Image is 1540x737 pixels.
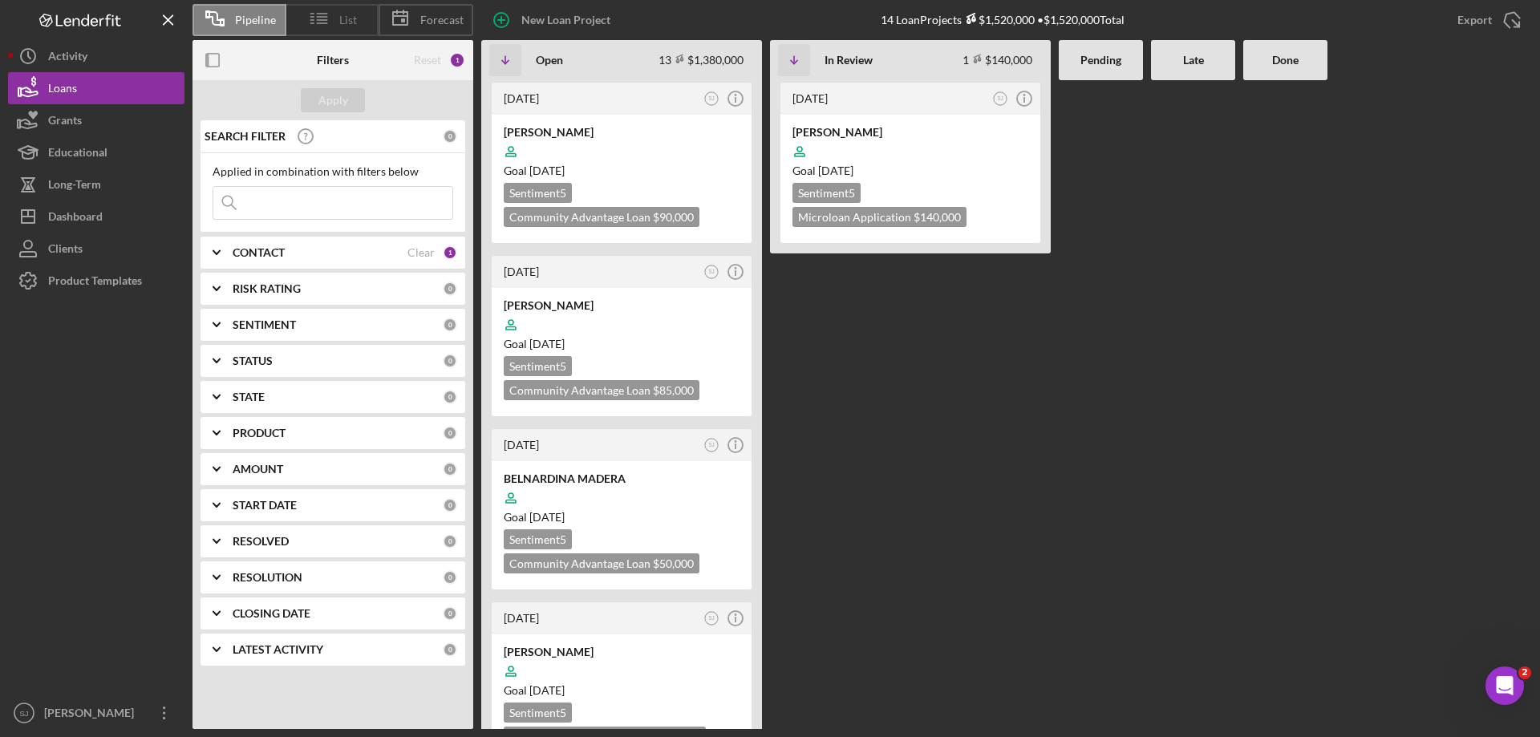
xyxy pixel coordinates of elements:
time: 2025-04-21 19:07 [792,91,828,105]
div: Grants [48,104,82,140]
b: CONTACT [233,246,285,259]
b: SENTIMENT [233,318,296,331]
div: BELNARDINA MADERA [504,471,740,487]
b: RESOLVED [233,535,289,548]
iframe: Intercom live chat [1485,666,1524,705]
span: Goal [504,510,565,524]
div: Community Advantage Loan [504,553,699,573]
div: Community Advantage Loan [504,207,699,227]
div: Sentiment 5 [792,183,861,203]
div: Educational [48,136,107,172]
div: Sentiment 5 [504,183,572,203]
b: Open [536,54,563,67]
time: 2025-09-19 14:23 [504,611,539,625]
button: Export [1441,4,1532,36]
span: 2 [1518,666,1531,679]
span: Goal [504,683,565,697]
div: 0 [443,642,457,657]
b: Late [1183,54,1204,67]
div: Community Advantage Loan [504,380,699,400]
div: 0 [443,498,457,512]
div: 13 $1,380,000 [659,53,744,67]
button: Clients [8,233,184,265]
a: Loans [8,72,184,104]
div: 0 [443,318,457,332]
div: 0 [443,129,457,144]
b: LATEST ACTIVITY [233,643,323,656]
button: Product Templates [8,265,184,297]
text: SJ [708,95,715,101]
span: Pipeline [235,14,276,26]
a: [DATE]SJ[PERSON_NAME]Goal [DATE]Sentiment5Community Advantage Loan $90,000 [489,80,754,245]
time: 2025-10-03 10:39 [504,91,539,105]
button: Grants [8,104,184,136]
b: In Review [825,54,873,67]
time: 12/08/2025 [529,164,565,177]
time: 11/28/2025 [529,683,565,697]
div: 0 [443,281,457,296]
text: SJ [708,442,715,447]
div: Sentiment 5 [504,356,572,376]
time: 2025-09-25 17:48 [504,438,539,452]
time: 11/17/2025 [529,337,565,350]
div: 1 [443,245,457,260]
div: 0 [443,390,457,404]
text: SJ [19,709,28,718]
div: [PERSON_NAME] [504,644,740,660]
div: Loans [48,72,77,108]
div: Product Templates [48,265,142,301]
button: New Loan Project [481,4,626,36]
button: SJ [701,435,723,456]
button: SJ [701,261,723,283]
span: Goal [504,337,565,350]
div: [PERSON_NAME] [792,124,1028,140]
div: Sentiment 5 [504,529,572,549]
div: 0 [443,606,457,621]
span: $90,000 [653,210,694,224]
div: Reset [414,54,441,67]
button: Educational [8,136,184,168]
div: Dashboard [48,200,103,237]
text: SJ [997,95,1003,101]
span: Goal [504,164,565,177]
a: [DATE]SJ[PERSON_NAME]Goal [DATE]Sentiment5Community Advantage Loan $85,000 [489,253,754,419]
time: 2025-09-26 20:19 [504,265,539,278]
div: Activity [48,40,87,76]
time: 05/12/2025 [818,164,853,177]
div: Long-Term [48,168,101,204]
div: [PERSON_NAME] [504,298,740,314]
div: Apply [318,88,348,112]
b: Pending [1080,54,1121,67]
span: $50,000 [653,557,694,570]
span: $85,000 [653,383,694,397]
div: [PERSON_NAME] [40,697,144,733]
text: SJ [708,269,715,274]
b: AMOUNT [233,463,283,476]
div: Clients [48,233,83,269]
b: STATE [233,391,265,403]
b: RESOLUTION [233,571,302,584]
div: 1 [449,52,465,68]
span: List [339,14,357,26]
div: Microloan Application [792,207,967,227]
a: [DATE]SJ[PERSON_NAME]Goal [DATE]Sentiment5Microloan Application $140,000 [778,80,1043,245]
button: SJ [701,88,723,110]
span: Goal [792,164,853,177]
div: [PERSON_NAME] [504,124,740,140]
div: 1 $140,000 [962,53,1032,67]
b: STATUS [233,354,273,367]
div: 0 [443,354,457,368]
button: Activity [8,40,184,72]
span: Forecast [420,14,464,26]
button: SJ[PERSON_NAME] [8,697,184,729]
div: 0 [443,570,457,585]
b: START DATE [233,499,297,512]
b: CLOSING DATE [233,607,310,620]
button: SJ [990,88,1011,110]
b: PRODUCT [233,427,286,439]
div: $1,520,000 [962,13,1035,26]
div: 14 Loan Projects • $1,520,000 Total [881,13,1125,26]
